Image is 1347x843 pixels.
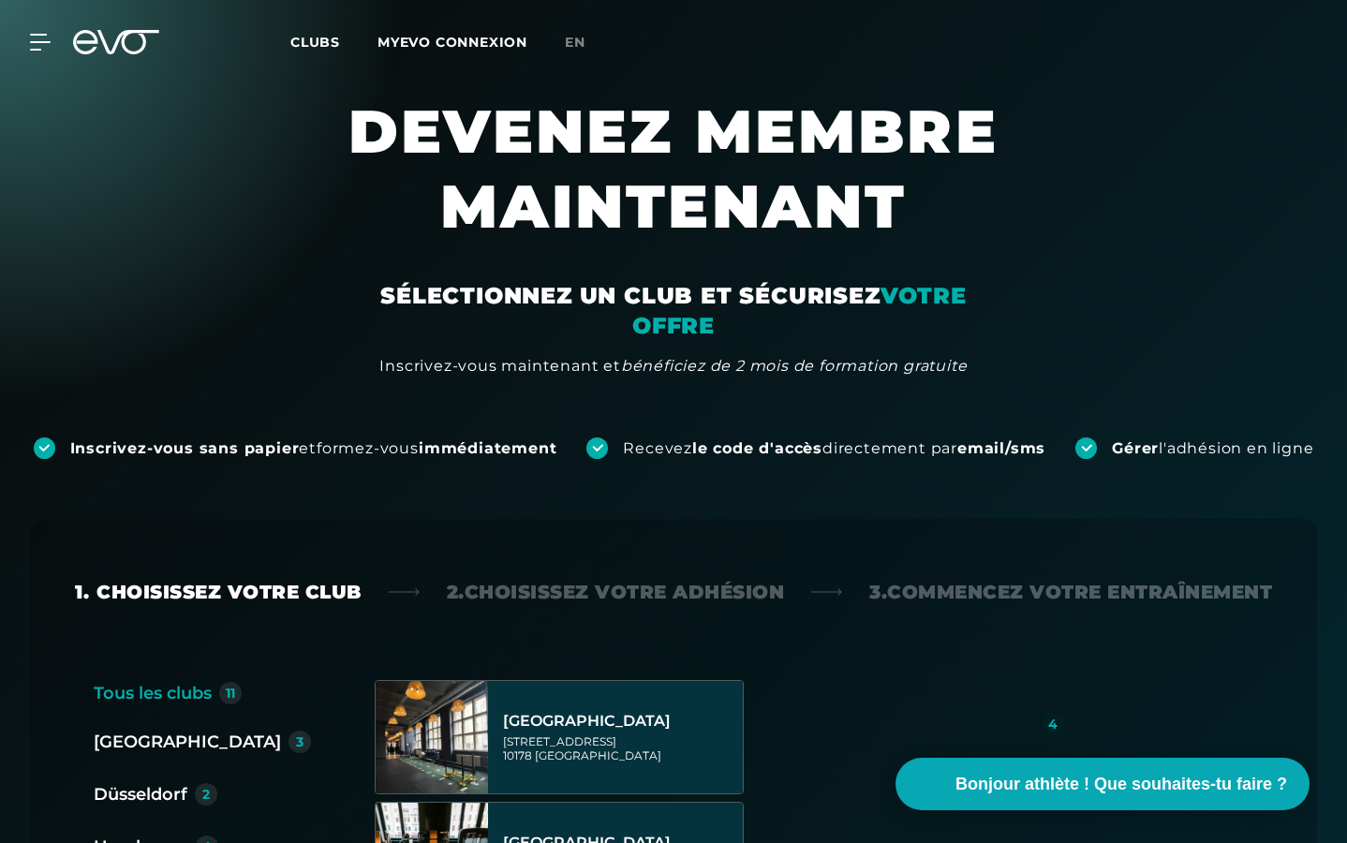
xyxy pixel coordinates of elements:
[94,784,187,805] font: Düsseldorf
[822,439,957,457] font: directement par
[379,357,620,375] font: Inscrivez-vous maintenant et
[896,758,1310,810] button: Bonjour athlète ! Que souhaites-tu faire ?
[419,439,556,457] font: immédiatement
[621,357,968,375] font: bénéficiez de 2 mois de formation gratuite
[348,95,999,243] font: DEVENEZ MEMBRE MAINTENANT
[535,748,661,762] font: [GEOGRAPHIC_DATA]
[447,581,465,603] font: 2.
[299,439,317,457] font: et
[380,282,880,309] font: SÉLECTIONNEZ UN CLUB ET SÉCURISEZ
[503,712,671,730] font: [GEOGRAPHIC_DATA]
[376,681,488,793] img: Berlin Alexanderplatz
[957,439,1045,457] font: email/sms
[75,581,89,603] font: 1.
[377,34,527,51] a: MYEVO CONNEXION
[503,748,532,762] font: 10178
[1112,439,1159,457] font: Gérer
[1159,439,1313,457] font: l'adhésion en ligne
[887,581,1272,603] font: Commencez votre entraînement
[1048,716,1058,732] font: 4
[290,33,377,51] a: Clubs
[94,732,281,752] font: [GEOGRAPHIC_DATA]
[296,733,303,750] font: 3
[623,439,692,457] font: Recevez
[317,439,419,457] font: formez-vous
[290,34,340,51] font: Clubs
[465,581,785,603] font: Choisissez votre adhésion
[565,32,608,53] a: en
[226,685,235,702] font: 11
[692,439,822,457] font: le code d'accès
[70,439,300,457] font: Inscrivez-vous sans papier
[94,683,212,703] font: Tous les clubs
[869,581,887,603] font: 3.
[955,775,1287,793] font: Bonjour athlète ! Que souhaites-tu faire ?
[202,786,210,803] font: 2
[565,34,585,51] font: en
[96,581,362,603] font: Choisissez votre club
[503,734,616,748] font: [STREET_ADDRESS]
